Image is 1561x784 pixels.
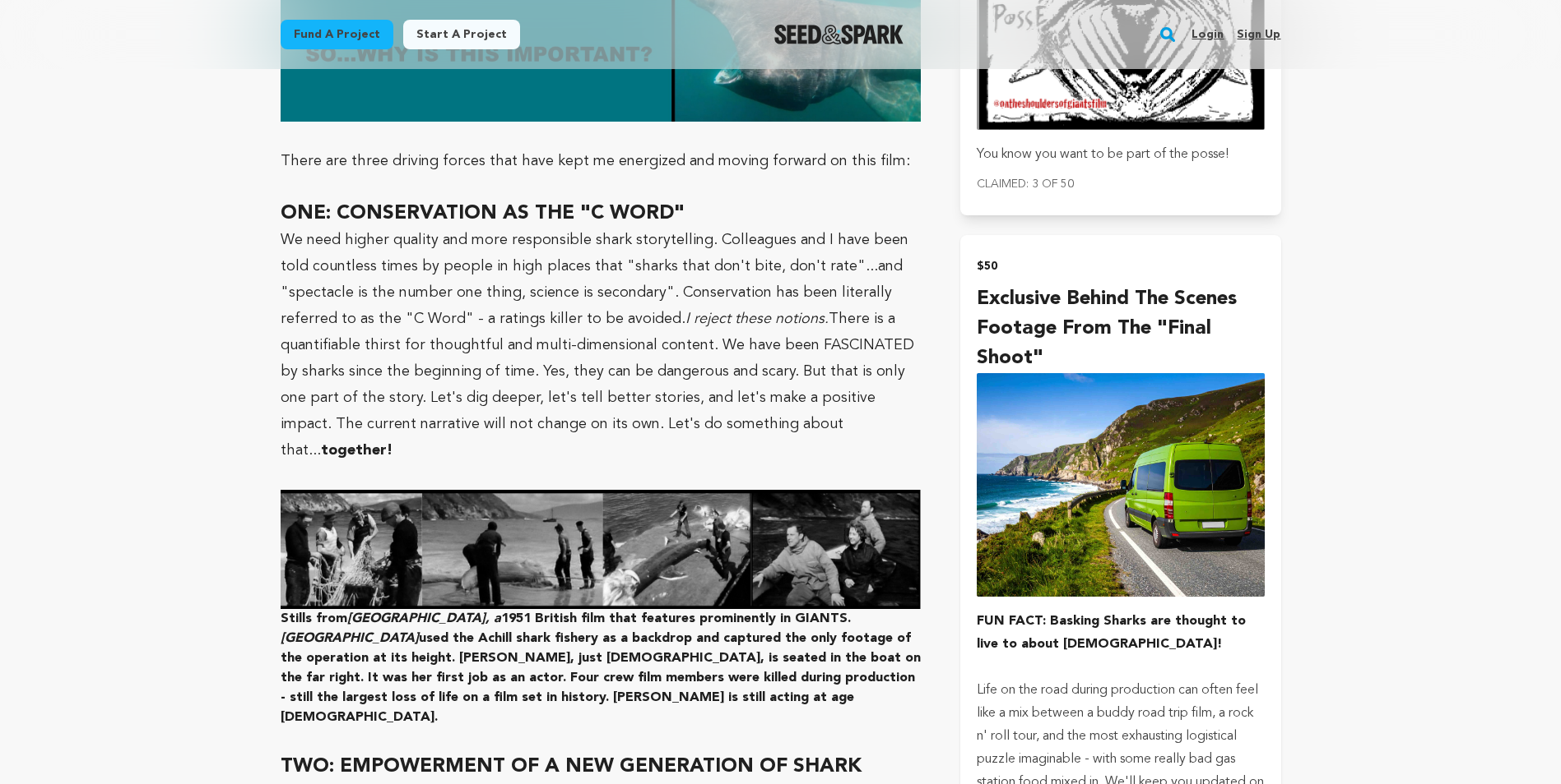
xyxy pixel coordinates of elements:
a: Fund a project [281,20,393,49]
strong: Stills from 1951 British film that features prominently in GIANTS. used the Achill shark fishery ... [281,490,922,724]
strong: ONE: CONSERVATION AS THE "C WORD" [281,204,685,224]
em: [GEOGRAPHIC_DATA] [281,632,419,645]
em: I reject these notions. [685,311,829,326]
p: You know you want to be part of the posse! [977,143,1264,166]
em: [GEOGRAPHIC_DATA], a [347,612,501,625]
a: Sign up [1237,21,1280,48]
h4: Exclusive Behind The Scenes Footage from the "Final Shoot" [977,284,1264,373]
a: Start a project [403,20,520,49]
strong: FUN FACT: Basking Sharks are thought to live to about [DEMOGRAPHIC_DATA]! [977,615,1246,651]
p: Claimed: 3 of 50 [977,173,1264,196]
img: Seed&Spark Logo Dark Mode [774,25,904,44]
img: 1751571155-SImontage.png [281,490,922,609]
img: incentive [977,373,1264,597]
h2: $50 [977,255,1264,278]
a: Login [1192,21,1224,48]
a: Seed&Spark Homepage [774,25,904,44]
p: There are three driving forces that have kept me energized and moving forward on this film: [281,148,922,174]
strong: together! [321,443,393,458]
p: We need higher quality and more responsible shark storytelling. Colleagues and I have been told c... [281,227,922,463]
